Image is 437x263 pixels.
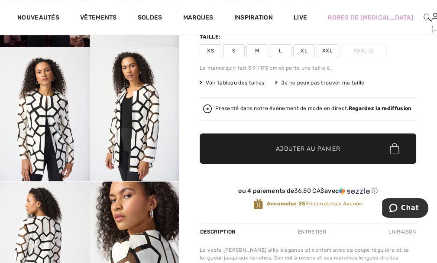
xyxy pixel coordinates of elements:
span: XL [293,44,315,57]
span: S [223,44,245,57]
a: Robes de [MEDICAL_DATA] [328,13,413,22]
span: XS [200,44,221,57]
span: Ajouter au panier [276,144,340,153]
strong: Accumulez 25 [266,201,305,207]
div: Taille: [200,33,222,41]
div: Le mannequin fait 5'9"/175 cm et porte une taille 6. [200,64,416,72]
button: Ajouter au panier [200,133,416,164]
span: Voir tableau des tailles [200,79,265,87]
img: recherche [424,12,431,23]
img: Récompenses Avenue [253,198,263,210]
iframe: Ouvre un widget dans lequel vous pouvez chatter avec l’un de nos agents [382,198,428,220]
div: ou 4 paiements de avec [200,187,416,195]
img: Manteau Longueur Hanche G&eacute;om&eacute;trique mod&egrave;le 241905. 4 [90,47,179,181]
strong: Regardez la rediffusion [348,105,411,111]
img: Regardez la rediffusion [203,104,212,113]
span: M [246,44,268,57]
div: Description [200,224,237,240]
span: Récompenses Avenue [266,200,362,208]
div: ou 4 paiements de36.50 CA$avecSezzle Cliquez pour en savoir plus sur Sezzle [200,187,416,198]
img: ring-m.svg [369,49,373,53]
div: Livraison [386,224,416,240]
div: Je ne peux pas trouver ma taille [275,79,365,87]
span: XXL [317,44,338,57]
div: Presenté dans notre événement de mode en direct. [215,106,411,111]
a: Nouveautés [17,14,59,23]
span: XXXL [340,44,387,57]
span: Inspiration [234,14,273,23]
a: Live [294,13,307,22]
img: Sezzle [339,187,370,195]
div: Entretien [291,224,333,240]
a: Marques [183,14,214,23]
span: 36.50 CA$ [294,187,324,195]
a: Vêtements [80,14,117,23]
a: Soldes [138,14,162,23]
span: L [270,44,291,57]
img: Bag.svg [390,143,399,154]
